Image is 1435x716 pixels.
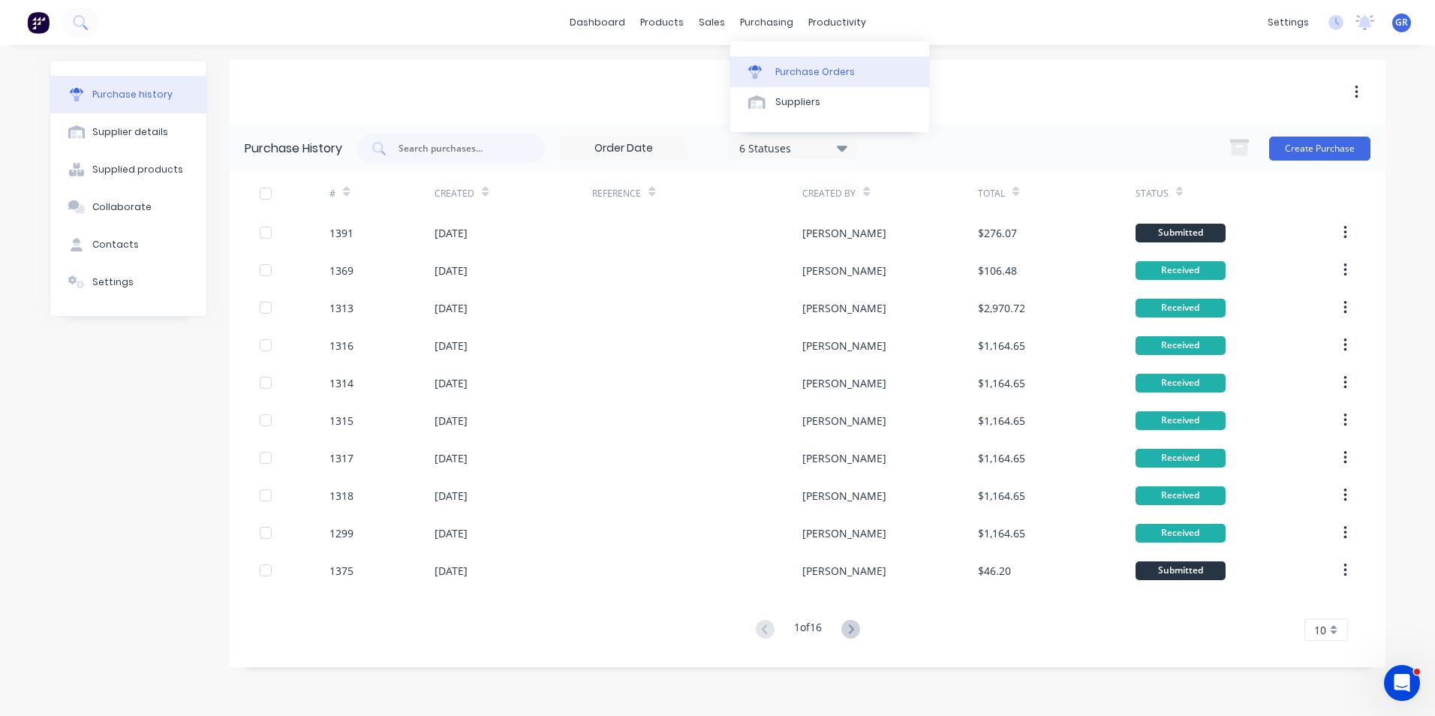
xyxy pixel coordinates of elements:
button: Purchase history [50,76,206,113]
div: sales [691,11,733,34]
div: $2,970.72 [978,300,1025,316]
div: Total [978,187,1005,200]
div: Collaborate [92,200,152,214]
a: Suppliers [730,87,929,117]
div: Settings [92,275,134,289]
span: GR [1395,16,1408,29]
a: dashboard [562,11,633,34]
div: [DATE] [435,488,468,504]
div: Supplier details [92,125,168,139]
div: [PERSON_NAME] [802,300,886,316]
div: $1,164.65 [978,488,1025,504]
div: [PERSON_NAME] [802,525,886,541]
span: 10 [1314,622,1326,638]
div: Created [435,187,474,200]
input: Search purchases... [397,141,522,156]
iframe: Intercom live chat [1384,665,1420,701]
div: Received [1136,411,1226,430]
div: purchasing [733,11,801,34]
div: Supplied products [92,163,183,176]
div: Purchase Orders [775,65,855,79]
div: Contacts [92,238,139,251]
div: [DATE] [435,413,468,429]
img: Factory [27,11,50,34]
div: 1369 [329,263,353,278]
button: Create Purchase [1269,137,1370,161]
div: $276.07 [978,225,1017,241]
div: Created By [802,187,856,200]
div: [DATE] [435,375,468,391]
div: Purchase History [245,140,342,158]
button: Collaborate [50,188,206,226]
a: Purchase Orders [730,56,929,86]
div: # [329,187,335,200]
div: Submitted [1136,561,1226,580]
div: [DATE] [435,263,468,278]
div: Reference [592,187,641,200]
div: 1299 [329,525,353,541]
button: Supplier details [50,113,206,151]
div: [DATE] [435,225,468,241]
button: Settings [50,263,206,301]
div: $1,164.65 [978,525,1025,541]
div: Submitted [1136,224,1226,242]
div: Status [1136,187,1169,200]
div: Received [1136,524,1226,543]
div: Received [1136,374,1226,393]
div: Suppliers [775,95,820,109]
div: $1,164.65 [978,338,1025,353]
div: [PERSON_NAME] [802,263,886,278]
div: 1313 [329,300,353,316]
div: $106.48 [978,263,1017,278]
div: Received [1136,336,1226,355]
div: 1375 [329,563,353,579]
button: Supplied products [50,151,206,188]
div: [PERSON_NAME] [802,563,886,579]
div: $46.20 [978,563,1011,579]
div: [DATE] [435,338,468,353]
div: 1314 [329,375,353,391]
div: 1 of 16 [794,619,822,641]
div: [DATE] [435,525,468,541]
div: Received [1136,261,1226,280]
div: 1318 [329,488,353,504]
div: products [633,11,691,34]
div: 1316 [329,338,353,353]
div: Purchase history [92,88,173,101]
div: [DATE] [435,300,468,316]
div: 6 Statuses [739,140,847,155]
div: [DATE] [435,450,468,466]
div: [PERSON_NAME] [802,375,886,391]
div: settings [1260,11,1316,34]
div: 1315 [329,413,353,429]
div: $1,164.65 [978,375,1025,391]
div: [DATE] [435,563,468,579]
button: Contacts [50,226,206,263]
div: [PERSON_NAME] [802,413,886,429]
div: $1,164.65 [978,413,1025,429]
div: 1391 [329,225,353,241]
input: Order Date [561,137,687,160]
div: [PERSON_NAME] [802,450,886,466]
div: [PERSON_NAME] [802,338,886,353]
div: [PERSON_NAME] [802,488,886,504]
div: productivity [801,11,874,34]
div: Received [1136,299,1226,317]
div: Received [1136,486,1226,505]
div: [PERSON_NAME] [802,225,886,241]
div: Received [1136,449,1226,468]
div: $1,164.65 [978,450,1025,466]
div: 1317 [329,450,353,466]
